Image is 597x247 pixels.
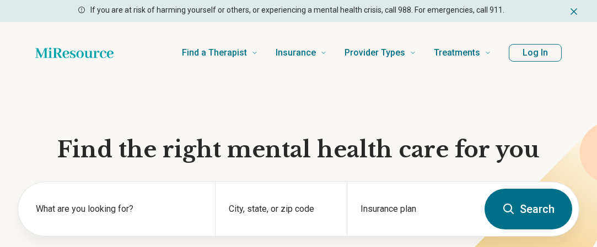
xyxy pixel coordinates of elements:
[18,135,579,164] h1: Find the right mental health care for you
[276,45,316,61] span: Insurance
[276,31,327,75] a: Insurance
[509,44,562,62] button: Log In
[345,45,405,61] span: Provider Types
[345,31,416,75] a: Provider Types
[485,189,572,229] button: Search
[434,31,491,75] a: Treatments
[182,31,258,75] a: Find a Therapist
[35,42,114,64] a: Home page
[434,45,480,61] span: Treatments
[568,4,579,18] button: Dismiss
[36,202,202,216] label: What are you looking for?
[182,45,247,61] span: Find a Therapist
[90,4,504,16] p: If you are at risk of harming yourself or others, or experiencing a mental health crisis, call 98...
